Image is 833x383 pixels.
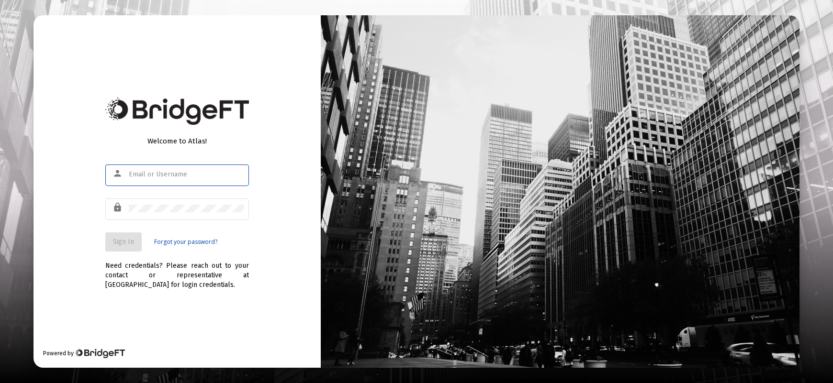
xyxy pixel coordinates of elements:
mat-icon: lock [113,202,124,213]
div: Powered by [43,349,125,358]
div: Need credentials? Please reach out to your contact or representative at [GEOGRAPHIC_DATA] for log... [105,252,249,290]
a: Forgot your password? [154,237,217,247]
button: Sign In [105,232,142,252]
mat-icon: person [113,168,124,179]
img: Bridge Financial Technology Logo [105,98,249,125]
span: Sign In [113,238,134,246]
input: Email or Username [129,171,244,178]
img: Bridge Financial Technology Logo [75,349,125,358]
div: Welcome to Atlas! [105,136,249,146]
